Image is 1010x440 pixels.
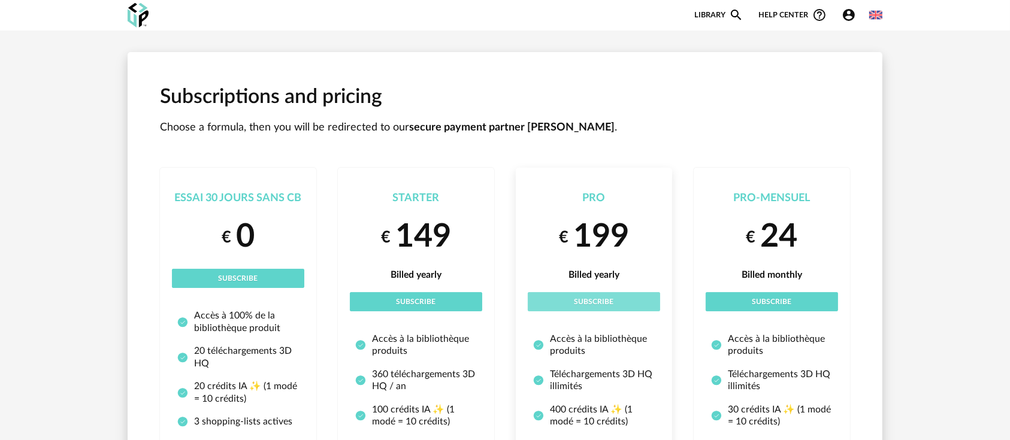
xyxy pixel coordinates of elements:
[694,8,743,22] a: LibraryMagnify icon
[706,192,838,205] div: Pro-Mensuel
[574,298,614,305] span: Subscribe
[533,333,655,357] li: Accès à la bibliothèque produits
[573,221,629,253] span: 199
[746,227,755,248] small: €
[711,368,833,393] li: Téléchargements 3D HQ illimités
[409,122,615,133] strong: secure payment partner [PERSON_NAME]
[812,8,827,22] span: Help Circle Outline icon
[761,221,798,253] span: 24
[752,298,792,305] span: Subscribe
[842,8,856,22] span: Account Circle icon
[222,227,231,248] small: €
[350,192,482,205] div: Starter
[528,292,660,311] button: Subscribe
[533,403,655,428] li: 400 crédits IA ✨ (1 modé = 10 crédits)
[355,333,477,357] li: Accès à la bibliothèque produits
[711,333,833,357] li: Accès à la bibliothèque produits
[742,270,802,280] span: Billed monthly
[219,275,258,282] span: Subscribe
[711,403,833,428] li: 30 crédits IA ✨ (1 modé = 10 crédits)
[172,269,304,288] button: Subscribe
[177,380,299,405] li: 20 crédits IA ✨ (1 modé = 10 crédits)
[177,309,299,334] li: Accès à 100% de la bibliothèque produit
[172,192,304,205] div: Essai 30 jours sans CB
[842,8,861,22] span: Account Circle icon
[160,121,850,135] p: Choose a formula, then you will be redirected to our .
[391,270,442,280] span: Billed yearly
[236,221,255,253] span: 0
[355,403,477,428] li: 100 crédits IA ✨ (1 modé = 10 crédits)
[381,227,391,248] small: €
[528,192,660,205] div: Pro
[160,84,850,111] h1: Subscriptions and pricing
[397,298,436,305] span: Subscribe
[128,3,149,28] img: OXP
[869,8,882,22] img: us
[568,270,619,280] span: Billed yearly
[533,368,655,393] li: Téléchargements 3D HQ illimités
[729,8,743,22] span: Magnify icon
[395,221,451,253] span: 149
[177,345,299,369] li: 20 téléchargements 3D HQ
[706,292,838,311] button: Subscribe
[355,368,477,393] li: 360 téléchargements 3D HQ / an
[177,415,299,427] li: 3 shopping-lists actives
[759,8,827,22] span: Help centerHelp Circle Outline icon
[350,292,482,311] button: Subscribe
[559,227,568,248] small: €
